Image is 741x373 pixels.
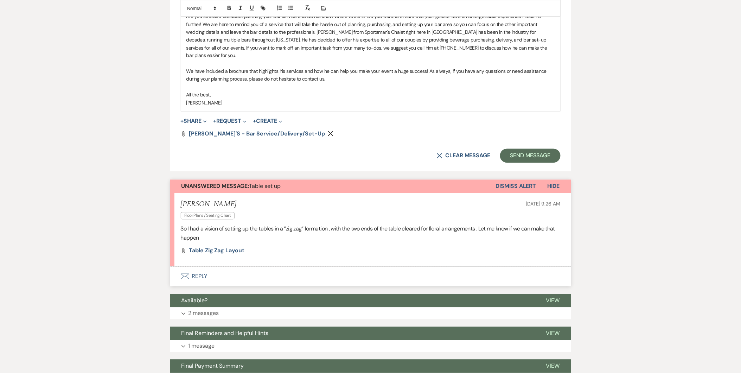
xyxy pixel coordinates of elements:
[181,119,184,124] span: +
[170,267,571,286] button: Reply
[546,297,560,304] span: View
[546,330,560,337] span: View
[496,180,536,193] button: Dismiss Alert
[189,130,325,138] span: [PERSON_NAME]'s - Bar service/delivery/set-up
[181,200,238,209] h5: [PERSON_NAME]
[189,309,219,318] p: 2 messages
[170,308,571,320] button: 2 messages
[546,362,560,370] span: View
[181,225,561,242] p: So I had a vision of setting up the tables in a “zig zag” formation , with the two ends of the ta...
[189,248,244,254] a: Table zig zag layout
[170,327,535,340] button: Final Reminders and Helpful Hints
[181,212,235,220] span: Floor Plans / Seating Chart
[181,119,207,124] button: Share
[181,183,249,190] strong: Unanswered Message:
[181,183,281,190] span: Table set up
[500,149,560,163] button: Send Message
[170,294,535,308] button: Available?
[186,68,555,83] p: We have included a brochure that highlights his services and how he can help you make your event ...
[253,119,282,124] button: Create
[526,201,560,207] span: [DATE] 9:26 AM
[170,340,571,352] button: 1 message
[535,294,571,308] button: View
[170,180,496,193] button: Unanswered Message:Table set up
[189,247,244,254] span: Table zig zag layout
[213,119,216,124] span: +
[535,327,571,340] button: View
[213,119,247,124] button: Request
[253,119,256,124] span: +
[437,153,490,159] button: Clear message
[189,342,215,351] p: 1 message
[181,330,269,337] span: Final Reminders and Helpful Hints
[535,360,571,373] button: View
[189,131,325,137] a: [PERSON_NAME]'s - Bar service/delivery/set-up
[548,183,560,190] span: Hide
[536,180,571,193] button: Hide
[186,12,555,59] p: Are you stressed out about planning your bar service and do not know where to start? Do you want ...
[186,91,555,99] p: All the best,
[181,297,208,304] span: Available?
[186,99,555,107] p: [PERSON_NAME]
[181,362,244,370] span: Final Payment Summary
[170,360,535,373] button: Final Payment Summary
